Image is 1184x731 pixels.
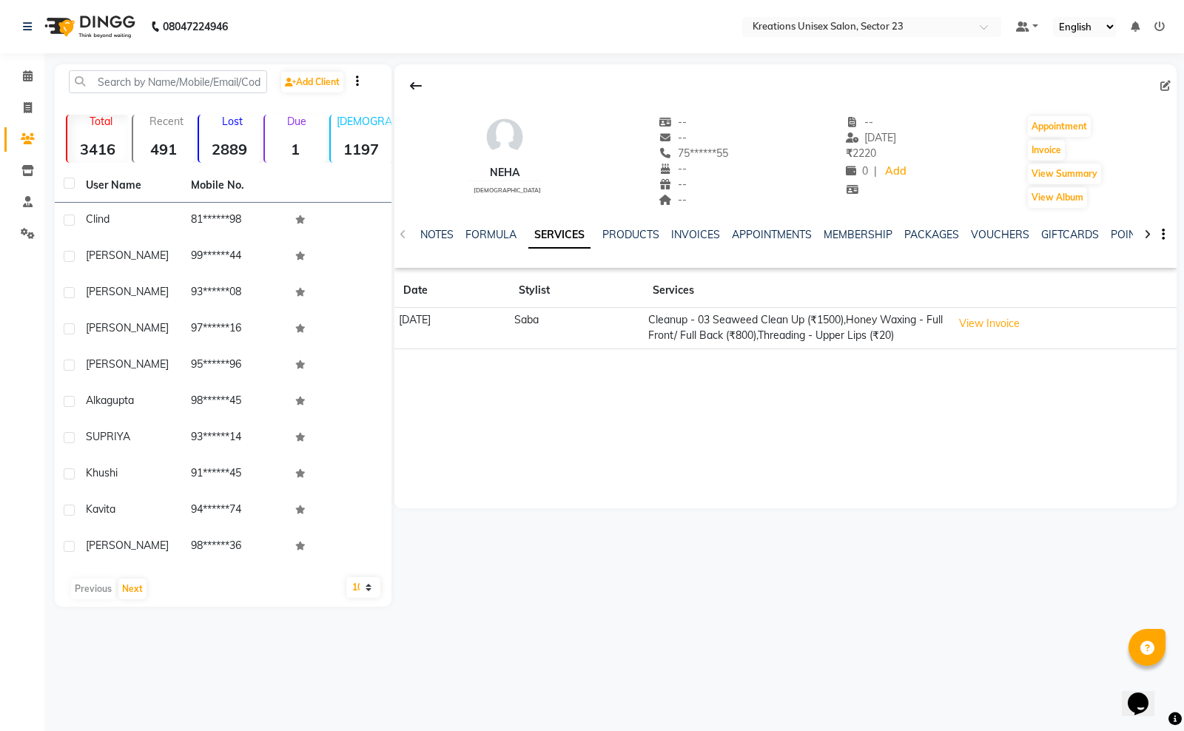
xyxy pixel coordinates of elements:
img: avatar [482,115,527,159]
span: [PERSON_NAME] [86,285,169,298]
span: Clind [86,212,110,226]
span: gupta [107,394,134,407]
span: alka [86,394,107,407]
input: Search by Name/Mobile/Email/Code [69,70,267,93]
td: Saba [510,308,644,349]
strong: 1 [265,140,326,158]
span: -- [659,193,687,206]
span: [PERSON_NAME] [86,249,169,262]
img: logo [38,6,139,47]
td: [DATE] [394,308,510,349]
button: Next [118,579,147,599]
a: INVOICES [671,228,720,241]
span: 0 [846,164,868,178]
a: PRODUCTS [602,228,659,241]
a: MEMBERSHIP [824,228,892,241]
a: FORMULA [465,228,517,241]
p: Lost [205,115,260,128]
span: | [874,164,877,179]
span: Kavita [86,502,115,516]
th: Stylist [510,274,644,308]
a: SERVICES [528,222,591,249]
button: View Summary [1028,164,1101,184]
button: Invoice [1028,140,1065,161]
iframe: chat widget [1122,672,1169,716]
span: -- [846,115,874,129]
strong: 2889 [199,140,260,158]
div: Back to Client [400,72,431,100]
span: -- [659,131,687,144]
span: -- [659,162,687,175]
span: -- [659,115,687,129]
span: SUPRIYA [86,430,130,443]
span: -- [659,178,687,191]
a: NOTES [420,228,454,241]
span: [PERSON_NAME] [86,321,169,334]
th: Mobile No. [182,169,287,203]
span: [PERSON_NAME] [86,539,169,552]
p: Recent [139,115,195,128]
button: View Invoice [952,312,1026,335]
a: Add Client [281,72,343,92]
p: [DEMOGRAPHIC_DATA] [337,115,392,128]
span: [PERSON_NAME] [86,357,169,371]
span: [DATE] [846,131,897,144]
th: Services [644,274,948,308]
a: APPOINTMENTS [732,228,812,241]
strong: 491 [133,140,195,158]
b: 08047224946 [163,6,228,47]
button: Appointment [1028,116,1091,137]
th: User Name [77,169,182,203]
span: 2220 [846,146,876,160]
th: Date [394,274,510,308]
div: neha [468,165,541,181]
span: Khushi [86,466,118,479]
strong: 3416 [67,140,129,158]
a: VOUCHERS [971,228,1029,241]
td: Cleanup - 03 Seaweed Clean Up (₹1500),Honey Waxing - Full Front/ Full Back (₹800),Threading - Upp... [644,308,948,349]
a: POINTS [1111,228,1148,241]
strong: 1197 [331,140,392,158]
p: Due [268,115,326,128]
a: Add [883,161,909,182]
a: GIFTCARDS [1041,228,1099,241]
span: ₹ [846,146,852,160]
a: PACKAGES [904,228,959,241]
p: Total [73,115,129,128]
button: View Album [1028,187,1087,208]
span: [DEMOGRAPHIC_DATA] [474,186,541,194]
